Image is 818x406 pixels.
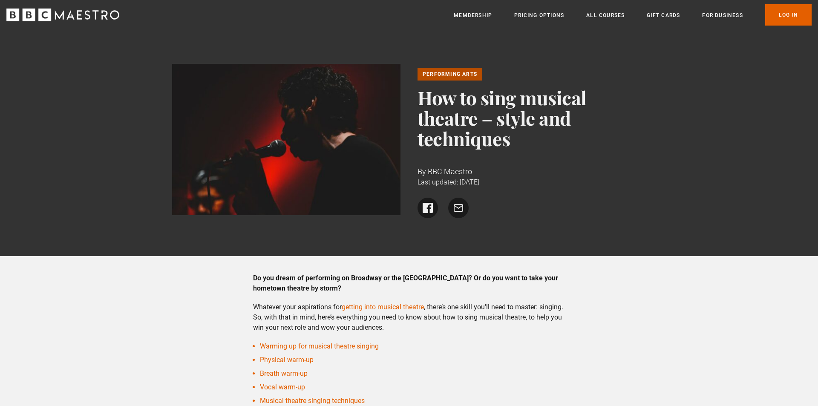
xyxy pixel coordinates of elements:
a: Physical warm-up [260,356,314,364]
img: man singing into microphone [172,64,401,215]
svg: BBC Maestro [6,9,119,21]
time: Last updated: [DATE] [418,178,479,186]
a: Gift Cards [647,11,680,20]
a: Warming up for musical theatre singing [260,342,379,350]
span: BBC Maestro [428,167,472,176]
nav: Primary [454,4,812,26]
a: getting into musical theatre [342,303,424,311]
a: For business [702,11,743,20]
a: Musical theatre singing techniques [260,397,365,405]
a: All Courses [586,11,625,20]
a: Breath warm-up [260,369,308,377]
p: Whatever your aspirations for , there’s one skill you’ll need to master: singing. So, with that i... [253,302,565,333]
a: Log In [765,4,812,26]
a: Performing Arts [418,68,482,81]
span: By [418,167,426,176]
a: Vocal warm-up [260,383,305,391]
a: Membership [454,11,492,20]
h1: How to sing musical theatre – style and techniques [418,87,646,149]
strong: Do you dream of performing on Broadway or the [GEOGRAPHIC_DATA]? Or do you want to take your home... [253,274,558,292]
a: Pricing Options [514,11,564,20]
